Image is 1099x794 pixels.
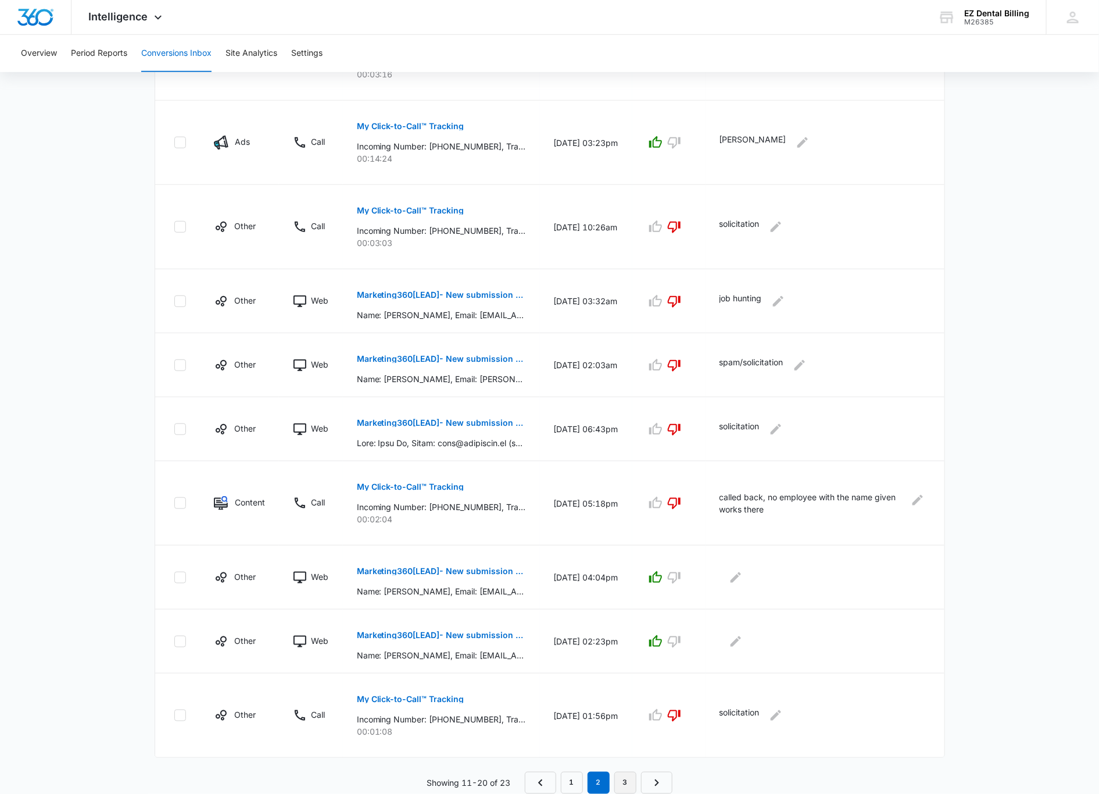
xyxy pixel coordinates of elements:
button: Edit Comments [910,491,926,510]
button: Settings [291,35,323,72]
button: Edit Comments [769,292,787,311]
p: Name: [PERSON_NAME], Email: [EMAIL_ADDRESS][DOMAIN_NAME] (mailto:[EMAIL_ADDRESS][DOMAIN_NAME]), P... [357,309,526,321]
button: Edit Comments [767,218,785,236]
p: called back, no employee with the name given works there [719,491,903,515]
p: Ads [235,136,250,148]
p: 00:02:04 [357,513,526,525]
td: [DATE] 02:23pm [540,610,632,674]
button: Marketing360[LEAD]- New submission from Monster Page Contact Form EZ Dental Billing [357,345,526,373]
p: Marketing360[LEAD]- New submission from Contact Us EZ Dental Billing [357,567,526,575]
p: solicitation [719,218,760,236]
p: Marketing360[LEAD]- New submission from Contact Us EZ Dental Billing [357,291,526,299]
p: Name: [PERSON_NAME], Email: [EMAIL_ADDRESS][DOMAIN_NAME] (mailto:[EMAIL_ADDRESS][DOMAIN_NAME]), P... [357,585,526,597]
p: job hunting [719,292,762,311]
p: Marketing360[LEAD]- New submission from Contact Us EZ Dental Billing [357,419,526,427]
p: Call [311,708,325,721]
a: Page 3 [614,772,636,794]
p: [PERSON_NAME] [719,133,786,152]
p: 00:03:16 [357,68,526,80]
button: Edit Comments [767,706,785,725]
button: Edit Comments [767,420,785,439]
p: Web [311,358,328,371]
em: 2 [588,772,610,794]
p: My Click-to-Call™ Tracking [357,206,464,215]
button: Period Reports [71,35,127,72]
td: [DATE] 01:56pm [540,674,632,758]
button: Marketing360[LEAD]- New submission from Contact Us EZ Dental Billing [357,281,526,309]
button: My Click-to-Call™ Tracking [357,112,464,140]
td: [DATE] 10:26am [540,185,632,269]
p: Showing 11-20 of 23 [427,777,511,789]
td: [DATE] 04:04pm [540,546,632,610]
p: Other [235,294,256,307]
a: Previous Page [525,772,556,794]
p: Content [235,496,264,508]
button: Marketing360[LEAD]- New submission from Contact Us EZ Dental Billing [357,409,526,437]
td: [DATE] 03:23pm [540,101,632,185]
p: 00:03:03 [357,237,526,249]
nav: Pagination [525,772,672,794]
button: My Click-to-Call™ Tracking [357,473,464,501]
p: Call [311,136,325,148]
button: Edit Comments [790,356,809,375]
p: spam/solicitation [719,356,783,375]
td: [DATE] 06:43pm [540,397,632,461]
p: 00:01:08 [357,725,526,738]
a: Page 1 [561,772,583,794]
p: Marketing360[LEAD]- New submission from Monster Page Contact Form EZ Dental Billing [357,355,526,363]
p: Incoming Number: [PHONE_NUMBER], Tracking Number: [PHONE_NUMBER], Ring To: [PHONE_NUMBER], Caller... [357,501,526,513]
p: Marketing360[LEAD]- New submission from Contact Us EZ Dental Billing [357,631,526,639]
p: Incoming Number: [PHONE_NUMBER], Tracking Number: [PHONE_NUMBER], Ring To: [PHONE_NUMBER], Caller... [357,140,526,152]
p: Other [235,635,256,647]
div: account id [964,18,1029,26]
p: Web [311,422,328,435]
span: Intelligence [89,10,148,23]
button: Edit Comments [726,632,745,651]
p: Incoming Number: [PHONE_NUMBER], Tracking Number: [PHONE_NUMBER], Ring To: [PHONE_NUMBER], Caller... [357,713,526,725]
p: Call [311,220,325,232]
p: Web [311,635,328,647]
p: Name: [PERSON_NAME], Email: [PERSON_NAME][EMAIL_ADDRESS][PERSON_NAME][DOMAIN_NAME] (mailto:[PERSO... [357,373,526,385]
p: solicitation [719,706,760,725]
p: Lore: Ipsu Do, Sitam: cons@adipiscin.el (seddoe:temp@incididun.ut), Labor: (078) 460-2150 Etdolor... [357,437,526,449]
button: My Click-to-Call™ Tracking [357,685,464,713]
p: Name: [PERSON_NAME], Email: [EMAIL_ADDRESS][DOMAIN_NAME] (mailto:[EMAIL_ADDRESS][DOMAIN_NAME]), P... [357,649,526,661]
button: Conversions Inbox [141,35,212,72]
button: Marketing360[LEAD]- New submission from Contact Us EZ Dental Billing [357,557,526,585]
button: Marketing360[LEAD]- New submission from Contact Us EZ Dental Billing [357,621,526,649]
button: Site Analytics [225,35,277,72]
p: Other [235,708,256,721]
td: [DATE] 03:32am [540,269,632,333]
p: Incoming Number: [PHONE_NUMBER], Tracking Number: [PHONE_NUMBER], Ring To: [PHONE_NUMBER], Caller... [357,225,526,237]
p: Other [235,220,256,232]
p: My Click-to-Call™ Tracking [357,483,464,491]
p: My Click-to-Call™ Tracking [357,122,464,130]
p: solicitation [719,420,760,439]
td: [DATE] 02:03am [540,333,632,397]
p: Other [235,571,256,583]
div: account name [964,9,1029,18]
a: Next Page [641,772,672,794]
p: Other [235,358,256,371]
button: My Click-to-Call™ Tracking [357,197,464,225]
p: 00:14:24 [357,152,526,165]
p: Call [311,496,325,508]
button: Edit Comments [793,133,812,152]
p: My Click-to-Call™ Tracking [357,695,464,703]
p: Web [311,294,328,307]
p: Other [235,422,256,435]
button: Overview [21,35,57,72]
td: [DATE] 05:18pm [540,461,632,546]
button: Edit Comments [726,568,745,587]
p: Web [311,571,328,583]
